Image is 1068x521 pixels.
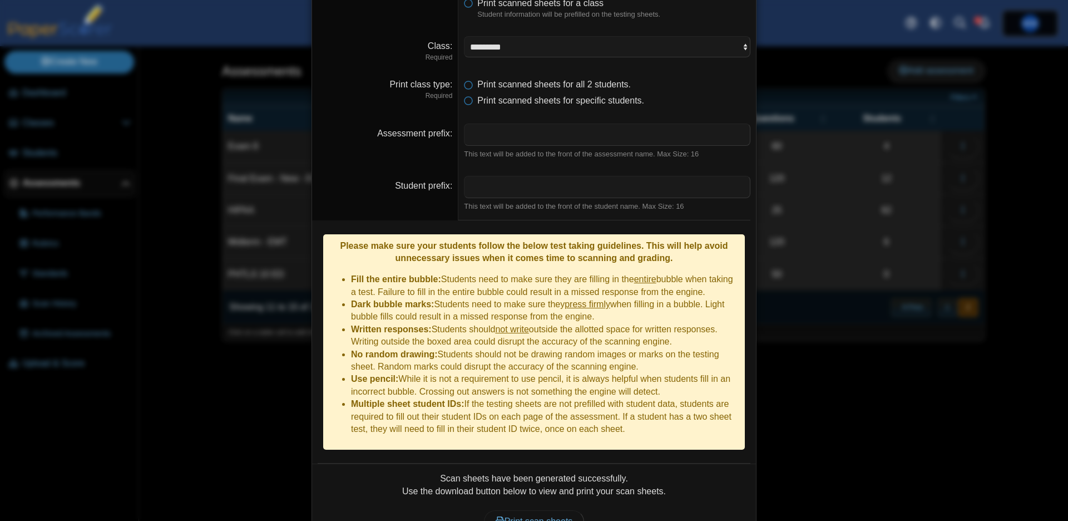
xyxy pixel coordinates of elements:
[351,350,438,359] b: No random drawing:
[477,96,644,105] span: Print scanned sheets for specific students.
[351,399,464,409] b: Multiple sheet student IDs:
[495,325,528,334] u: not write
[464,201,750,212] div: This text will be added to the front of the student name. Max Size: 16
[351,374,398,384] b: Use pencil:
[351,348,739,373] li: Students should not be drawing random images or marks on the testing sheet. Random marks could di...
[389,80,452,89] label: Print class type
[477,80,631,89] span: Print scanned sheets for all 2 students.
[477,9,750,19] dfn: Student information will be prefilled on the testing sheets.
[428,41,452,51] label: Class
[351,299,434,309] b: Dark bubble marks:
[340,241,728,263] b: Please make sure your students follow the below test taking guidelines. This will help avoid unne...
[565,299,610,309] u: press firmly
[395,181,452,190] label: Student prefix
[351,298,739,323] li: Students need to make sure they when filling in a bubble. Light bubble fills could result in a mi...
[351,325,432,334] b: Written responses:
[318,53,452,62] dfn: Required
[318,91,452,101] dfn: Required
[634,274,656,284] u: entire
[351,373,739,398] li: While it is not a requirement to use pencil, it is always helpful when students fill in an incorr...
[351,273,739,298] li: Students need to make sure they are filling in the bubble when taking a test. Failure to fill in ...
[351,323,739,348] li: Students should outside the allotted space for written responses. Writing outside the boxed area ...
[351,398,739,435] li: If the testing sheets are not prefilled with student data, students are required to fill out thei...
[464,149,750,159] div: This text will be added to the front of the assessment name. Max Size: 16
[351,274,441,284] b: Fill the entire bubble:
[377,129,452,138] label: Assessment prefix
